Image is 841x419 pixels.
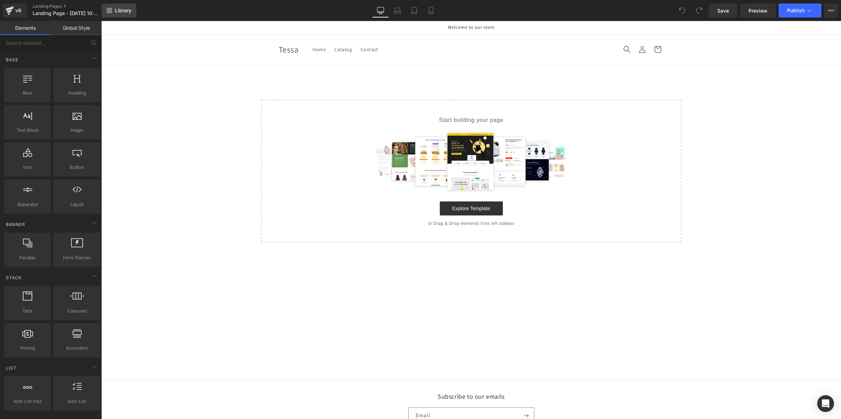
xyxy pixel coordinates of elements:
p: or Drag & Drop elements from left sidebar [171,200,569,205]
a: Explore Template [339,180,402,194]
summary: Search [518,21,533,36]
span: Library [115,7,131,14]
span: Pricing [6,344,49,352]
span: Icon List [56,398,98,405]
a: New Library [102,4,136,18]
a: Preview [740,4,776,18]
span: Publish [787,8,805,13]
button: Redo [692,4,706,18]
span: Landing Page - [DATE] 10:03:43 [33,11,100,16]
span: Heading [56,89,98,97]
button: Subscribe [417,386,433,403]
a: Home [207,21,229,36]
span: Accordion [56,344,98,352]
span: Stack [5,274,22,281]
span: Contact [259,25,277,32]
span: Banner [5,221,26,228]
span: Tabs [6,307,49,315]
a: Catalog [229,21,255,36]
a: v6 [3,4,27,18]
button: Publish [779,4,821,18]
span: Row [6,89,49,97]
span: Button [56,164,98,171]
span: Preview [748,7,767,14]
a: Contact [255,21,281,36]
a: Tessa [175,22,200,35]
span: Parallax [6,254,49,261]
span: Base [5,56,19,63]
h2: Subscribe to our emails [177,371,563,379]
button: More [824,4,838,18]
span: List [5,365,17,371]
span: Save [717,7,729,14]
span: Text Block [6,126,49,134]
span: Carousel [56,307,98,315]
div: v6 [14,6,23,15]
a: Mobile [423,4,439,18]
span: Welcome to our store [347,3,393,9]
a: Laptop [389,4,406,18]
span: Hero Banner [56,254,98,261]
span: Image [56,126,98,134]
button: Undo [675,4,689,18]
span: Separator [6,201,49,208]
input: Email [307,387,433,403]
span: Icon List Hoz [6,398,49,405]
a: Global Style [51,21,102,35]
div: Open Intercom Messenger [817,395,834,412]
a: Tablet [406,4,423,18]
span: Icon [6,164,49,171]
span: Tessa [177,23,198,34]
span: Catalog [233,25,251,32]
p: Start building your page [171,95,569,103]
span: Liquid [56,201,98,208]
a: Desktop [372,4,389,18]
a: Landing Pages [33,4,113,9]
span: Home [211,25,225,32]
